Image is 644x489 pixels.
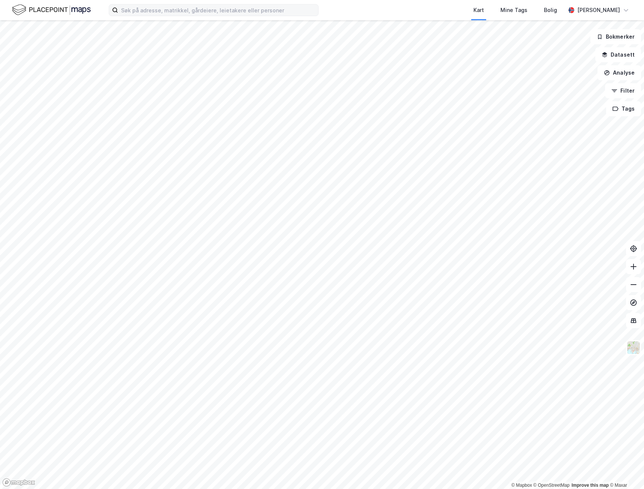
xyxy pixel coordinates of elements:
[473,6,484,15] div: Kart
[607,453,644,489] iframe: Chat Widget
[544,6,557,15] div: Bolig
[577,6,620,15] div: [PERSON_NAME]
[500,6,527,15] div: Mine Tags
[12,3,91,16] img: logo.f888ab2527a4732fd821a326f86c7f29.svg
[118,4,318,16] input: Søk på adresse, matrikkel, gårdeiere, leietakere eller personer
[607,453,644,489] div: Kontrollprogram for chat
